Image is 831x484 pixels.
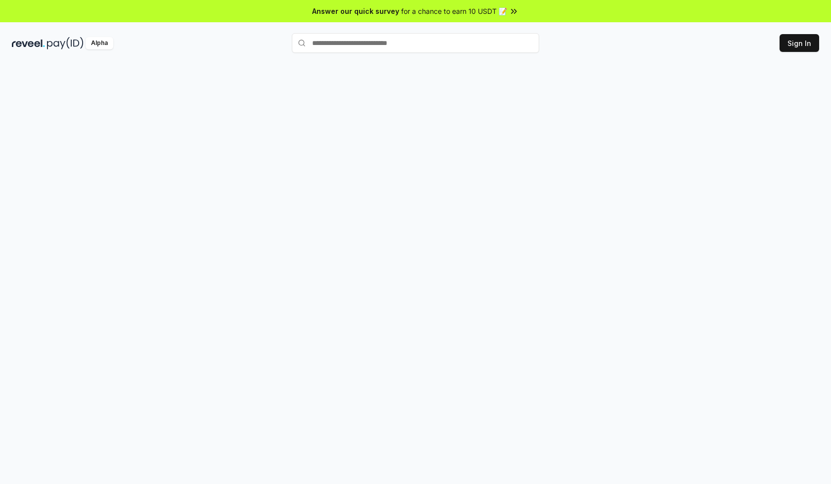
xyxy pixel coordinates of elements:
[401,6,507,16] span: for a chance to earn 10 USDT 📝
[780,34,819,52] button: Sign In
[12,37,45,49] img: reveel_dark
[47,37,84,49] img: pay_id
[312,6,399,16] span: Answer our quick survey
[86,37,113,49] div: Alpha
